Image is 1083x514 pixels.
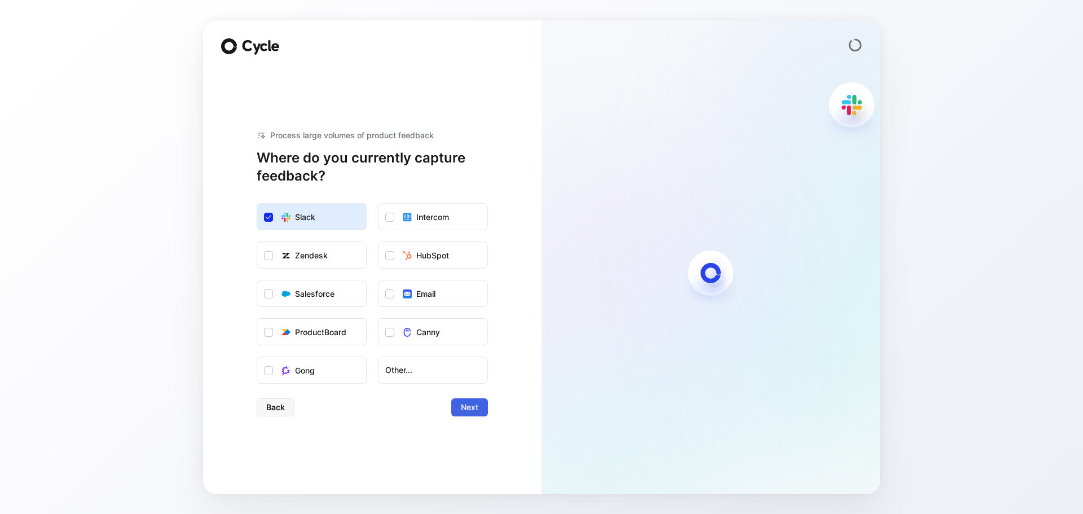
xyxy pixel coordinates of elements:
div: Process large volumes of product feedback [257,129,488,142]
div: HubSpot [416,249,449,262]
div: Email [416,287,435,301]
button: Back [257,398,294,416]
h1: Where do you currently capture feedback? [257,149,488,185]
span: Next [461,401,478,414]
span: Other... [385,363,481,377]
button: Other... [378,357,488,384]
div: Intercom [416,210,449,224]
div: ProductBoard [295,326,346,339]
button: Next [451,398,488,416]
div: Zendesk [295,249,328,262]
span: Back [266,401,285,414]
div: Canny [416,326,440,339]
div: Salesforce [295,287,334,301]
div: Slack [295,210,315,224]
div: Gong [295,364,315,377]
